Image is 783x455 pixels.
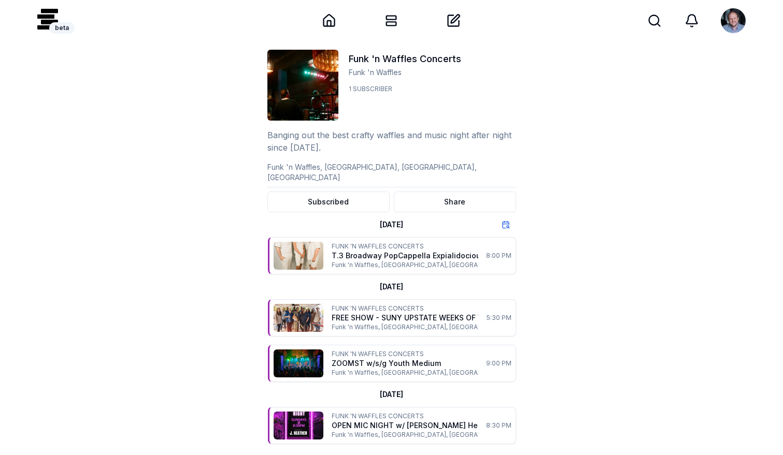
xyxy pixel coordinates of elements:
[478,421,511,430] p: 8:30 PM
[274,412,323,439] img: Image
[268,345,516,382] a: ImageFUNK 'N WAFFLES CONCERTSZOOMST w/s/g Youth MediumFunk 'n Waffles, [GEOGRAPHIC_DATA], [GEOGRA...
[332,251,500,261] p: T.3 Broadway PopCappella Expialidocious w/s/g [PERSON_NAME]
[267,192,390,212] button: Subscribed
[274,304,323,332] img: Image
[478,359,511,368] p: 9:00 PM
[267,121,516,162] p: Banging out the best crafty waffles and music night after night since [DATE].
[332,369,500,377] p: Funk 'n Waffles, [GEOGRAPHIC_DATA], [GEOGRAPHIC_DATA], [GEOGRAPHIC_DATA]
[267,162,516,187] p: Funk 'n Waffles, [GEOGRAPHIC_DATA], [GEOGRAPHIC_DATA], [GEOGRAPHIC_DATA]
[49,22,75,34] div: beta
[721,8,746,33] img: mattbritten
[332,323,500,331] p: Funk 'n Waffles, [GEOGRAPHIC_DATA], [GEOGRAPHIC_DATA], [GEOGRAPHIC_DATA]
[274,242,323,270] img: Image
[332,431,500,439] p: Funk 'n Waffles, [GEOGRAPHIC_DATA], [GEOGRAPHIC_DATA], [GEOGRAPHIC_DATA]
[332,350,500,358] p: FUNK 'N WAFFLES CONCERTS
[394,192,516,212] button: Share
[332,313,500,323] p: FREE SHOW - SUNY UPSTATE WEEKS OF WELCOME FEATURING: [PERSON_NAME]
[274,349,323,377] img: Image
[332,358,500,369] p: ZOOMST w/s/g Youth Medium
[267,216,516,233] div: [DATE]
[332,304,500,313] p: FUNK 'N WAFFLES CONCERTS
[349,83,514,95] p: 1 subscriber
[332,242,500,251] p: FUNK 'N WAFFLES CONCERTS
[267,386,516,403] div: [DATE]
[478,252,511,260] p: 8:00 PM
[37,9,58,30] img: logo
[478,314,511,322] p: 5:30 PM
[268,237,516,274] a: ImageFUNK 'N WAFFLES CONCERTST.3 Broadway PopCappella Expialidocious w/s/g [PERSON_NAME]Funk 'n W...
[349,66,514,79] a: Funk 'n Waffles
[267,278,516,295] div: [DATE]
[349,52,514,66] p: Funk 'n Waffles Concerts
[268,299,516,336] a: ImageFUNK 'N WAFFLES CONCERTSFREE SHOW - SUNY UPSTATE WEEKS OF WELCOME FEATURING: [PERSON_NAME]Fu...
[268,407,516,444] a: ImageFUNK 'N WAFFLES CONCERTSOPEN MIC NIGHT w/ [PERSON_NAME] HeathenFunk 'n Waffles, [GEOGRAPHIC_...
[332,420,500,431] p: OPEN MIC NIGHT w/ [PERSON_NAME] Heathen
[267,50,338,121] img: Funk 'n Waffles Concerts
[332,261,500,269] p: Funk 'n Waffles, [GEOGRAPHIC_DATA], [GEOGRAPHIC_DATA], [GEOGRAPHIC_DATA]
[332,412,500,420] p: FUNK 'N WAFFLES CONCERTS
